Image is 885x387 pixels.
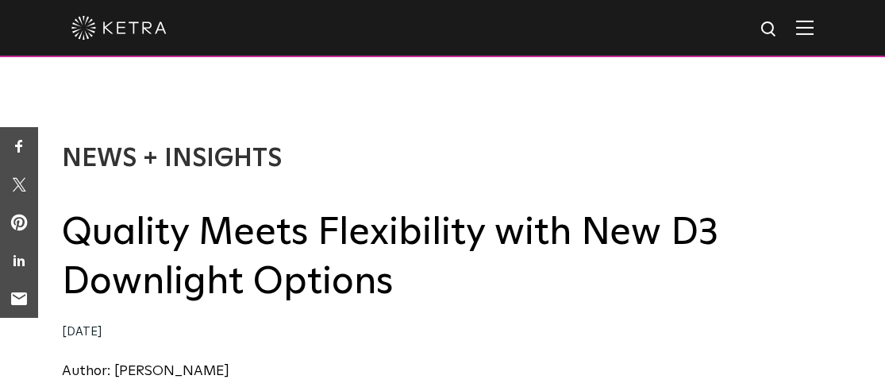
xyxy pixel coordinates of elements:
h2: Quality Meets Flexibility with New D3 Downlight Options [62,208,824,308]
img: ketra-logo-2019-white [71,16,167,40]
img: search icon [760,20,779,40]
a: Author: [PERSON_NAME] [62,364,229,378]
img: Hamburger%20Nav.svg [796,20,814,35]
a: News + Insights [62,146,282,172]
div: [DATE] [62,321,824,344]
